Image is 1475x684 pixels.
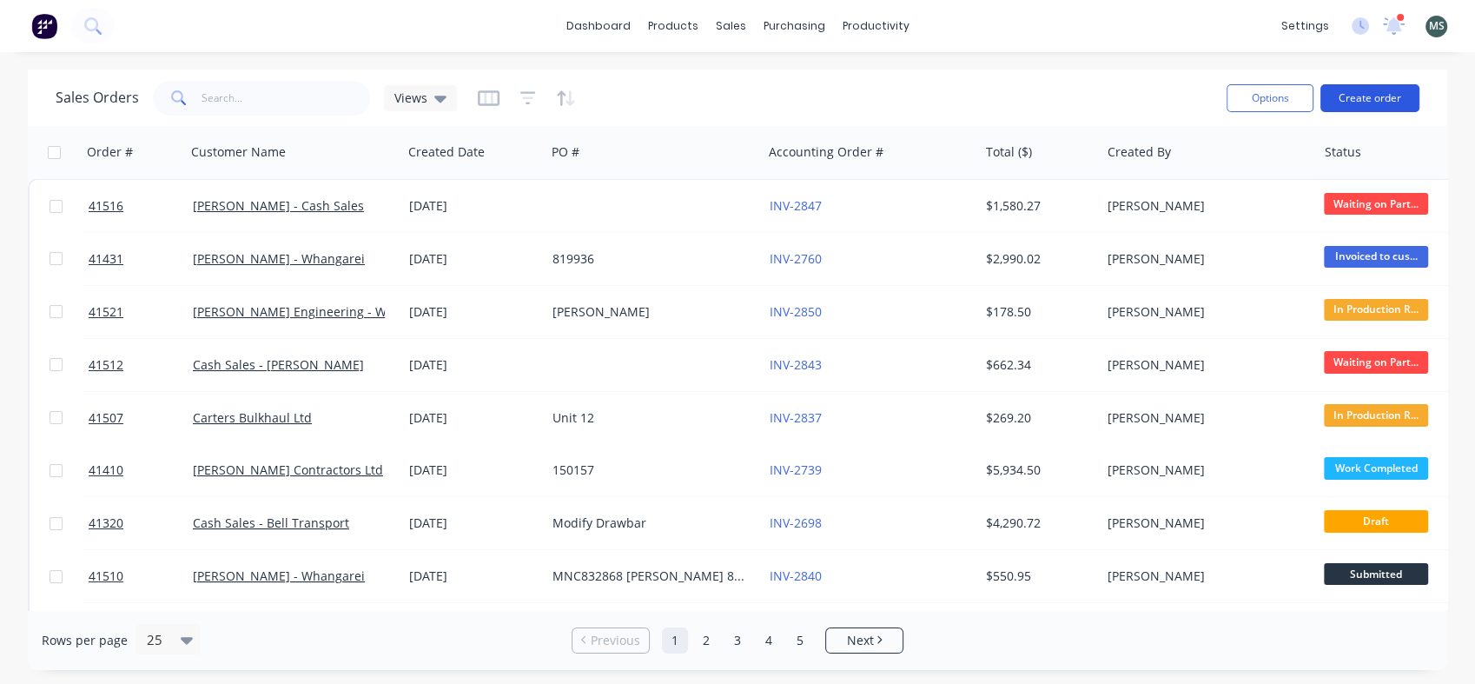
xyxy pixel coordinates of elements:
span: Invoiced to cus... [1324,246,1428,268]
span: 41510 [89,568,123,585]
a: [PERSON_NAME] Engineering - Warranty [193,303,429,320]
div: $550.95 [986,568,1088,585]
div: [DATE] [409,197,539,215]
h1: Sales Orders [56,90,139,106]
div: [PERSON_NAME] [1108,303,1300,321]
span: Previous [591,632,640,649]
div: [DATE] [409,515,539,532]
a: INV-2843 [770,356,822,373]
span: 41507 [89,409,123,427]
a: 41320 [89,497,193,549]
a: INV-2739 [770,462,822,478]
div: [PERSON_NAME] [1108,409,1300,427]
a: 41410 [89,444,193,496]
a: INV-2698 [770,515,822,531]
div: products [639,13,707,39]
div: Customer Name [191,143,286,161]
div: Created By [1108,143,1171,161]
div: [PERSON_NAME] [1108,250,1300,268]
a: Page 2 [693,628,719,654]
span: Rows per page [42,632,128,649]
a: [PERSON_NAME] - Whangarei [193,250,365,267]
a: Cash Sales - Bell Transport [193,515,349,531]
span: In Production R... [1324,404,1428,426]
span: 41431 [89,250,123,268]
span: Work Completed [1324,457,1428,479]
a: 41507 [89,392,193,444]
div: Status [1325,143,1361,161]
div: Order # [87,143,133,161]
div: [PERSON_NAME] [552,303,745,321]
div: [DATE] [409,250,539,268]
div: $2,990.02 [986,250,1088,268]
div: [DATE] [409,409,539,427]
div: Accounting Order # [769,143,883,161]
div: Unit 12 [552,409,745,427]
span: MS [1429,18,1445,34]
div: PO # [552,143,579,161]
div: [PERSON_NAME] [1108,568,1300,585]
span: Draft [1324,510,1428,532]
a: Next page [826,632,903,649]
a: Previous page [572,632,649,649]
div: [DATE] [409,568,539,585]
a: 41521 [89,286,193,338]
a: Cash Sales - [PERSON_NAME] [193,356,364,373]
div: [PERSON_NAME] [1108,462,1300,479]
span: Next [846,632,873,649]
a: [PERSON_NAME] - Whangarei [193,568,365,584]
a: [PERSON_NAME] - Cash Sales [193,197,364,214]
div: [DATE] [409,303,539,321]
ul: Pagination [565,628,910,654]
a: Page 3 [724,628,751,654]
div: $1,580.27 [986,197,1088,215]
div: $662.34 [986,356,1088,374]
div: purchasing [755,13,834,39]
div: 819936 [552,250,745,268]
div: [PERSON_NAME] [1108,197,1300,215]
div: Modify Drawbar [552,515,745,532]
span: Waiting on Part... [1324,351,1428,373]
a: 41431 [89,233,193,285]
span: 41521 [89,303,123,321]
div: MNC832868 [PERSON_NAME] 816 [552,568,745,585]
div: productivity [834,13,918,39]
div: sales [707,13,755,39]
a: Carters Bulkhaul Ltd [193,409,312,426]
div: $4,290.72 [986,515,1088,532]
span: Submitted [1324,563,1428,585]
span: 41516 [89,197,123,215]
span: Views [394,89,427,107]
span: 41320 [89,515,123,532]
div: [DATE] [409,462,539,479]
a: 41467 [89,603,193,655]
a: INV-2837 [770,409,822,426]
a: dashboard [558,13,639,39]
a: INV-2760 [770,250,822,267]
a: INV-2840 [770,568,822,584]
span: Waiting on Part... [1324,193,1428,215]
div: Total ($) [986,143,1032,161]
div: $178.50 [986,303,1088,321]
span: 41512 [89,356,123,374]
div: [PERSON_NAME] [1108,515,1300,532]
div: settings [1273,13,1338,39]
div: [PERSON_NAME] [1108,356,1300,374]
span: 41410 [89,462,123,479]
div: Created Date [408,143,485,161]
img: Factory [31,13,57,39]
div: 150157 [552,462,745,479]
a: Page 5 [787,628,813,654]
a: Page 1 is your current page [662,628,688,654]
div: $269.20 [986,409,1088,427]
a: INV-2847 [770,197,822,214]
a: 41510 [89,550,193,602]
div: $5,934.50 [986,462,1088,479]
button: Options [1227,84,1313,112]
a: Page 4 [756,628,782,654]
a: 41516 [89,180,193,232]
div: [DATE] [409,356,539,374]
button: Create order [1320,84,1419,112]
input: Search... [202,81,371,116]
span: In Production R... [1324,299,1428,321]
